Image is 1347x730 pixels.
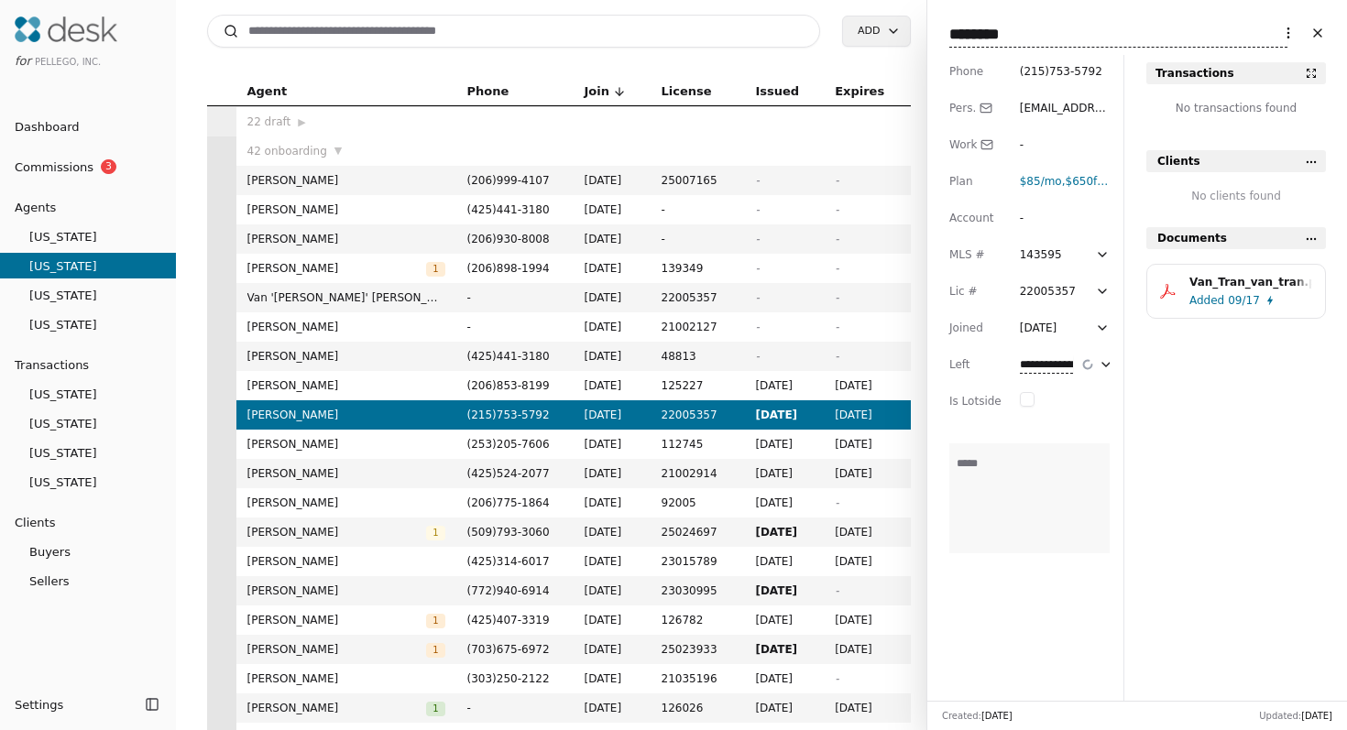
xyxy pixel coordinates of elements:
[755,174,759,187] span: -
[467,555,550,568] span: ( 425 ) 314 - 6017
[467,409,550,421] span: ( 215 ) 753 - 5792
[662,259,734,278] span: 139349
[662,582,734,600] span: 23030995
[7,690,139,719] button: Settings
[835,496,838,509] span: -
[662,523,734,541] span: 25024697
[426,702,444,716] span: 1
[835,464,899,483] span: [DATE]
[426,262,444,277] span: 1
[662,318,734,336] span: 21002127
[247,318,445,336] span: [PERSON_NAME]
[949,319,1002,337] div: Joined
[755,203,759,216] span: -
[755,262,759,275] span: -
[467,174,550,187] span: ( 206 ) 999 - 4107
[585,376,640,395] span: [DATE]
[755,350,759,363] span: -
[755,376,813,395] span: [DATE]
[755,640,813,659] span: [DATE]
[585,82,609,102] span: Join
[35,57,101,67] span: Pellego, Inc.
[467,672,550,685] span: ( 303 ) 250 - 2122
[835,291,838,304] span: -
[467,526,550,539] span: ( 509 ) 793 - 3060
[467,496,550,509] span: ( 206 ) 775 - 1864
[247,142,327,160] span: 42 onboarding
[247,230,445,248] span: [PERSON_NAME]
[426,259,444,278] button: 1
[835,174,838,187] span: -
[1259,709,1332,723] div: Updated:
[426,526,444,540] span: 1
[949,282,1002,300] div: Lic #
[467,643,550,656] span: ( 703 ) 675 - 6972
[949,172,1002,191] div: Plan
[662,552,734,571] span: 23015789
[1301,711,1332,721] span: [DATE]
[585,435,640,453] span: [DATE]
[942,709,1013,723] div: Created:
[835,611,899,629] span: [DATE]
[585,494,640,512] span: [DATE]
[585,230,640,248] span: [DATE]
[755,233,759,245] span: -
[467,614,550,626] span: ( 425 ) 407 - 3319
[662,347,734,365] span: 48813
[755,670,813,688] span: [DATE]
[467,438,550,451] span: ( 253 ) 205 - 7606
[585,552,640,571] span: [DATE]
[662,699,734,717] span: 126026
[835,406,899,424] span: [DATE]
[15,16,117,42] img: Desk
[467,289,563,307] span: -
[426,699,444,717] button: 1
[662,406,734,424] span: 22005357
[247,201,445,219] span: [PERSON_NAME]
[835,262,838,275] span: -
[662,201,734,219] span: -
[662,82,712,102] span: License
[835,82,884,102] span: Expires
[662,230,734,248] span: -
[585,201,640,219] span: [DATE]
[467,584,550,597] span: ( 772 ) 940 - 6914
[755,406,813,424] span: [DATE]
[949,136,1002,154] div: Work
[949,392,1002,410] div: Is Lotside
[334,143,342,159] span: ▼
[467,82,509,102] span: Phone
[835,672,838,685] span: -
[467,203,550,216] span: ( 425 ) 441 - 3180
[981,711,1013,721] span: [DATE]
[247,640,427,659] span: [PERSON_NAME]
[467,699,563,717] span: -
[1020,65,1102,78] span: ( 215 ) 753 - 5792
[467,318,563,336] span: -
[662,670,734,688] span: 21035196
[247,171,445,190] span: [PERSON_NAME]
[1020,175,1062,188] span: $85 /mo
[247,289,445,307] span: Van '[PERSON_NAME]' [PERSON_NAME]
[949,355,1002,374] div: Left
[1146,187,1326,205] div: No clients found
[1020,136,1110,154] div: -
[467,379,550,392] span: ( 206 ) 853 - 8199
[755,523,813,541] span: [DATE]
[247,582,445,600] span: [PERSON_NAME]
[247,376,445,395] span: [PERSON_NAME]
[247,670,445,688] span: [PERSON_NAME]
[426,640,444,659] button: 1
[1155,64,1234,82] div: Transactions
[662,289,734,307] span: 22005357
[949,99,1002,117] div: Pers.
[1157,229,1227,247] span: Documents
[247,82,288,102] span: Agent
[1146,99,1326,128] div: No transactions found
[835,699,899,717] span: [DATE]
[247,259,427,278] span: [PERSON_NAME]
[585,464,640,483] span: [DATE]
[842,16,910,47] button: Add
[467,350,550,363] span: ( 425 ) 441 - 3180
[1020,209,1110,227] div: -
